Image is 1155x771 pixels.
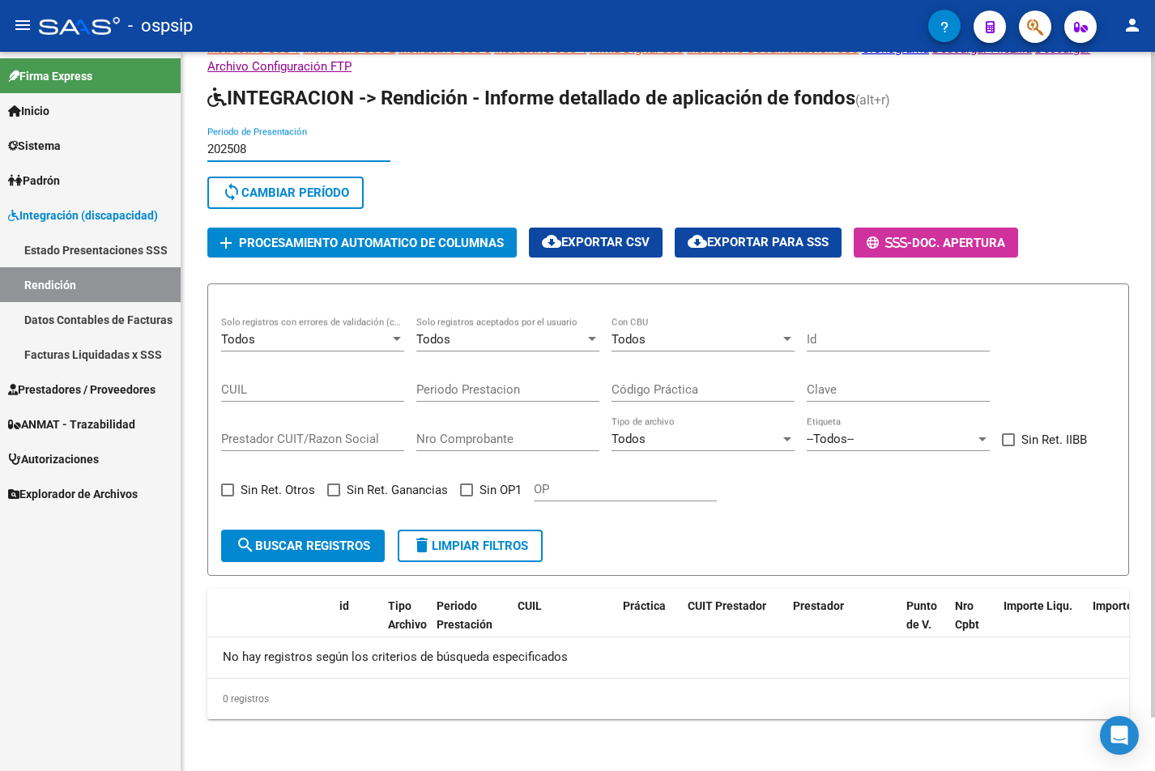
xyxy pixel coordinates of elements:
button: Exportar para SSS [675,228,842,258]
datatable-header-cell: Práctica [616,589,681,660]
mat-icon: search [236,535,255,555]
span: Prestadores / Proveedores [8,381,156,398]
datatable-header-cell: Tipo Archivo [381,589,430,660]
mat-icon: person [1123,15,1142,35]
datatable-header-cell: CUIT Prestador [681,589,786,660]
mat-icon: sync [222,182,241,202]
span: Todos [221,332,255,347]
span: ANMAT - Trazabilidad [8,415,135,433]
datatable-header-cell: Prestador [786,589,900,660]
span: --Todos-- [807,432,854,446]
mat-icon: cloud_download [688,232,707,251]
span: Todos [612,332,646,347]
span: CUIT Prestador [688,599,766,612]
mat-icon: delete [412,535,432,555]
span: INTEGRACION -> Rendición - Informe detallado de aplicación de fondos [207,87,855,109]
span: Limpiar filtros [412,539,528,553]
span: Tipo Archivo [388,599,427,631]
datatable-header-cell: CUIL [511,589,616,660]
button: Buscar registros [221,530,385,562]
button: Procesamiento automatico de columnas [207,228,517,258]
span: Nro Cpbt [955,599,979,631]
span: Punto de V. [906,599,937,631]
span: Inicio [8,102,49,120]
span: Sistema [8,137,61,155]
div: 0 registros [207,679,1129,719]
span: Todos [416,332,450,347]
span: Sin OP1 [479,480,522,500]
span: Procesamiento automatico de columnas [239,236,504,250]
datatable-header-cell: id [333,589,381,660]
span: Sin Ret. Otros [241,480,315,500]
span: Todos [612,432,646,446]
button: Cambiar Período [207,177,364,209]
datatable-header-cell: Nro Cpbt [948,589,997,660]
span: Sin Ret. IIBB [1021,430,1087,449]
span: Exportar para SSS [688,235,829,249]
span: Cambiar Período [222,185,349,200]
datatable-header-cell: Importe Liqu. [997,589,1086,660]
datatable-header-cell: Periodo Prestación [430,589,511,660]
div: No hay registros según los criterios de búsqueda especificados [207,637,1129,678]
span: CUIL [518,599,542,612]
mat-icon: menu [13,15,32,35]
button: Limpiar filtros [398,530,543,562]
span: Padrón [8,172,60,190]
datatable-header-cell: Punto de V. [900,589,948,660]
span: - ospsip [128,8,193,44]
span: Doc. Apertura [912,236,1005,250]
span: id [339,599,349,612]
button: Exportar CSV [529,228,663,258]
span: Periodo Prestación [437,599,492,631]
span: Autorizaciones [8,450,99,468]
div: Open Intercom Messenger [1100,716,1139,755]
button: -Doc. Apertura [854,228,1018,258]
span: Firma Express [8,67,92,85]
span: Explorador de Archivos [8,485,138,503]
mat-icon: cloud_download [542,232,561,251]
mat-icon: add [216,233,236,253]
span: Prestador [793,599,844,612]
span: Práctica [623,599,666,612]
span: - [867,236,912,250]
span: Sin Ret. Ganancias [347,480,448,500]
span: (alt+r) [855,92,890,108]
span: Buscar registros [236,539,370,553]
span: Importe Liqu. [1004,599,1072,612]
span: Integración (discapacidad) [8,207,158,224]
p: - - - - - - - - [207,40,1129,75]
span: Exportar CSV [542,235,650,249]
